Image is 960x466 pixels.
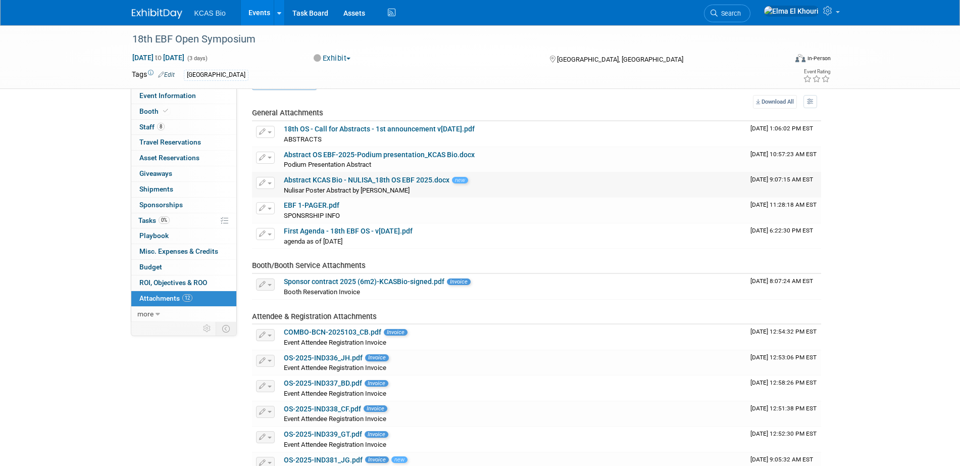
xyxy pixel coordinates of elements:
[746,376,821,401] td: Upload Timestamp
[365,456,389,463] span: Invoice
[284,430,362,438] a: OS-2025-IND339_GT.pdf
[131,275,236,291] a: ROI, Objectives & ROO
[284,441,386,448] span: Event Attendee Registration Invoice
[131,307,236,322] a: more
[746,401,821,427] td: Upload Timestamp
[795,54,805,62] img: Format-Inperson.png
[750,328,817,335] span: Upload Timestamp
[284,187,410,194] span: Nulisar Poster Abstract by [PERSON_NAME]
[131,244,236,259] a: Misc. Expenses & Credits
[131,260,236,275] a: Budget
[284,379,362,387] a: OS-2025-IND337_BD.pdf
[138,216,170,224] span: Tasks
[284,212,340,219] span: SPONSRSHIP INFO
[252,261,366,270] span: Booth/Booth Service Attachments
[746,198,821,223] td: Upload Timestamp
[284,201,339,209] a: EBF 1-PAGER.pdf
[284,328,381,336] a: COMBO-BCN-2025103_CB.pdf
[750,379,817,386] span: Upload Timestamp
[198,322,216,335] td: Personalize Event Tab Strip
[139,263,162,271] span: Budget
[750,430,817,437] span: Upload Timestamp
[139,185,173,193] span: Shipments
[750,354,817,361] span: Upload Timestamp
[131,198,236,213] a: Sponsorships
[365,380,388,387] span: Invoice
[131,166,236,181] a: Giveaways
[284,151,475,159] a: Abstract OS EBF-2025-Podium presentation_KCAS Bio.docx
[284,227,413,235] a: First Agenda - 18th EBF OS - v[DATE].pdf
[131,104,236,119] a: Booth
[139,247,218,255] span: Misc. Expenses & Credits
[284,176,449,184] a: Abstract KCAS Bio - NULISA_18th OS EBF 2025.docx
[750,125,813,132] span: Upload Timestamp
[139,154,199,162] span: Asset Reservations
[746,121,821,147] td: Upload Timestamp
[803,69,830,74] div: Event Rating
[750,227,813,234] span: Upload Timestamp
[365,431,388,438] span: Invoice
[284,456,363,464] a: OS-2025-IND381_JG.pdf
[750,176,813,183] span: Upload Timestamp
[452,177,468,183] span: new
[284,135,322,143] span: ABSTRACTS
[364,405,387,412] span: Invoice
[284,125,475,133] a: 18th OS - Call for Abstracts - 1st announcement v[DATE].pdf
[139,278,207,287] span: ROI, Objectives & ROO
[163,108,168,114] i: Booth reservation complete
[310,53,355,64] button: Exhibit
[154,54,163,62] span: to
[216,322,236,335] td: Toggle Event Tabs
[132,9,182,19] img: ExhibitDay
[727,53,831,68] div: Event Format
[184,70,248,80] div: [GEOGRAPHIC_DATA]
[746,427,821,452] td: Upload Timestamp
[284,405,361,413] a: OS-2025-IND338_CF.pdf
[131,151,236,166] a: Asset Reservations
[284,390,386,397] span: Event Attendee Registration Invoice
[139,107,170,115] span: Booth
[384,329,408,336] span: Invoice
[131,213,236,228] a: Tasks0%
[750,277,813,285] span: Upload Timestamp
[365,354,389,361] span: Invoice
[750,201,817,208] span: Upload Timestamp
[132,53,185,62] span: [DATE] [DATE]
[137,310,154,318] span: more
[557,56,683,63] span: [GEOGRAPHIC_DATA], [GEOGRAPHIC_DATA]
[284,339,386,346] span: Event Attendee Registration Invoice
[139,169,172,177] span: Giveaways
[284,415,386,423] span: Event Attendee Registration Invoice
[746,147,821,172] td: Upload Timestamp
[158,71,175,78] a: Edit
[284,354,363,362] a: OS-2025-IND336_JH.pdf
[182,294,192,302] span: 12
[129,30,772,49] div: 18th EBF Open Symposium
[131,228,236,244] a: Playbook
[139,201,183,209] span: Sponsorships
[131,120,236,135] a: Staff8
[252,108,323,117] span: General Attachments
[718,10,741,17] span: Search
[139,294,192,302] span: Attachments
[139,123,165,131] span: Staff
[139,138,201,146] span: Travel Reservations
[284,277,444,286] a: Sponsor contract 2025 (6m2)-KCASBio-signed.pdf
[284,364,386,371] span: Event Attendee Registration Invoice
[131,291,236,306] a: Attachments12
[746,350,821,376] td: Upload Timestamp
[750,405,817,412] span: Upload Timestamp
[764,6,819,17] img: Elma El Khouri
[284,238,342,245] span: agenda as of [DATE]
[139,231,169,240] span: Playbook
[746,172,821,198] td: Upload Timestamp
[753,95,797,109] a: Download All
[807,55,831,62] div: In-Person
[139,91,196,100] span: Event Information
[157,123,165,130] span: 8
[746,324,821,350] td: Upload Timestamp
[750,456,813,463] span: Upload Timestamp
[284,161,371,168] span: Podium Presentation Abstract
[746,223,821,249] td: Upload Timestamp
[186,55,208,62] span: (3 days)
